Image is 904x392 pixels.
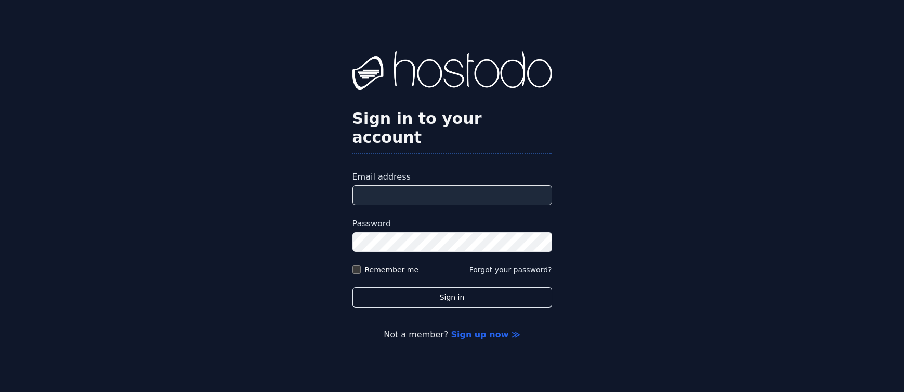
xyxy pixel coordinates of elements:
p: Not a member? [50,328,854,341]
button: Sign in [352,287,552,308]
img: Hostodo [352,51,552,93]
label: Password [352,218,552,230]
h2: Sign in to your account [352,109,552,147]
label: Remember me [365,264,419,275]
button: Forgot your password? [469,264,552,275]
label: Email address [352,171,552,183]
a: Sign up now ≫ [451,330,520,339]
